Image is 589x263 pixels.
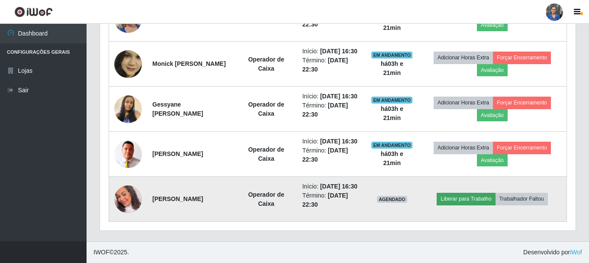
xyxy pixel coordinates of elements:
[371,97,412,104] span: EM ANDAMENTO
[114,45,142,82] img: 1756739196357.jpeg
[302,56,360,74] li: Término:
[248,101,284,117] strong: Operador de Caixa
[477,64,508,76] button: Avaliação
[302,146,360,164] li: Término:
[114,84,142,134] img: 1704217621089.jpeg
[14,6,53,17] img: CoreUI Logo
[114,183,142,215] img: 1753296559045.jpeg
[371,52,412,58] span: EM ANDAMENTO
[114,140,142,168] img: 1730253836277.jpeg
[477,154,508,166] button: Avaliação
[302,92,360,101] li: Início:
[477,19,508,31] button: Avaliação
[437,193,495,205] button: Liberar para Trabalho
[152,101,203,117] strong: Gessyane [PERSON_NAME]
[434,52,493,64] button: Adicionar Horas Extra
[381,60,403,76] strong: há 03 h e 21 min
[93,248,129,257] span: © 2025 .
[93,249,109,256] span: IWOF
[248,146,284,162] strong: Operador de Caixa
[523,248,582,257] span: Desenvolvido por
[381,105,403,121] strong: há 03 h e 21 min
[320,183,357,190] time: [DATE] 16:30
[434,97,493,109] button: Adicionar Horas Extra
[496,193,548,205] button: Trabalhador Faltou
[493,97,551,109] button: Forçar Encerramento
[248,191,284,207] strong: Operador de Caixa
[248,56,284,72] strong: Operador de Caixa
[302,191,360,209] li: Término:
[302,47,360,56] li: Início:
[320,48,357,55] time: [DATE] 16:30
[320,138,357,145] time: [DATE] 16:30
[570,249,582,256] a: iWof
[477,109,508,121] button: Avaliação
[493,52,551,64] button: Forçar Encerramento
[381,150,403,166] strong: há 03 h e 21 min
[152,195,203,202] strong: [PERSON_NAME]
[302,182,360,191] li: Início:
[152,150,203,157] strong: [PERSON_NAME]
[302,101,360,119] li: Término:
[371,142,412,149] span: EM ANDAMENTO
[377,196,407,203] span: AGENDADO
[320,93,357,100] time: [DATE] 16:30
[493,142,551,154] button: Forçar Encerramento
[434,142,493,154] button: Adicionar Horas Extra
[152,60,226,67] strong: Monick [PERSON_NAME]
[302,137,360,146] li: Início:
